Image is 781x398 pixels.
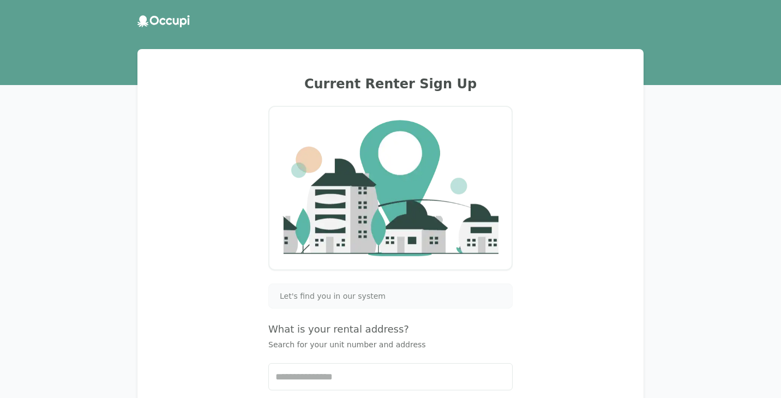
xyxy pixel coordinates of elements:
[268,339,513,350] p: Search for your unit number and address
[151,75,630,93] h2: Current Renter Sign Up
[269,364,512,390] input: Start typing...
[280,291,386,301] span: Let's find you in our system
[283,120,498,256] img: Company Logo
[268,322,513,337] h4: What is your rental address?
